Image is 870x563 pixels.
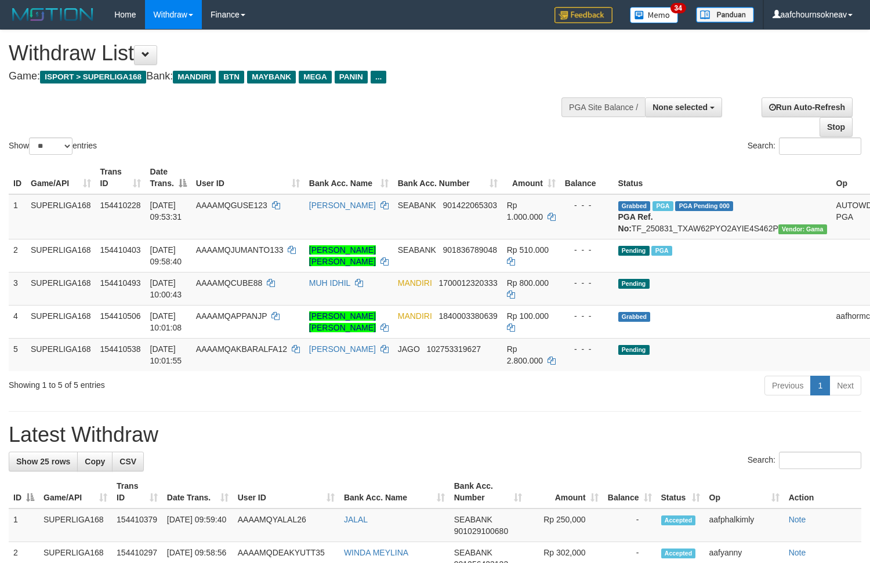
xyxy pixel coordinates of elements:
span: Rp 510.000 [507,245,549,255]
span: [DATE] 09:58:40 [150,245,182,266]
th: Date Trans.: activate to sort column descending [146,161,191,194]
span: Copy [85,457,105,466]
th: Bank Acc. Name: activate to sort column ascending [339,475,449,508]
a: [PERSON_NAME] [309,344,376,354]
span: BTN [219,71,244,83]
th: User ID: activate to sort column ascending [191,161,304,194]
img: Button%20Memo.svg [630,7,679,23]
input: Search: [779,137,861,155]
span: Pending [618,246,650,256]
div: - - - [565,244,609,256]
span: MANDIRI [398,278,432,288]
span: Pending [618,279,650,289]
span: PGA Pending [675,201,733,211]
th: Game/API: activate to sort column ascending [39,475,112,508]
a: WINDA MEYLINA [344,548,408,557]
h4: Game: Bank: [9,71,568,82]
button: None selected [645,97,722,117]
span: Pending [618,345,650,355]
th: Amount: activate to sort column ascending [527,475,603,508]
td: SUPERLIGA168 [26,239,96,272]
th: Game/API: activate to sort column ascending [26,161,96,194]
span: Copy 901836789048 to clipboard [443,245,497,255]
td: aafphalkimly [705,508,784,542]
span: [DATE] 10:00:43 [150,278,182,299]
img: MOTION_logo.png [9,6,97,23]
div: - - - [565,310,609,322]
th: Trans ID: activate to sort column ascending [96,161,146,194]
label: Search: [748,452,861,469]
span: 154410493 [100,278,141,288]
span: Rp 2.800.000 [507,344,543,365]
span: Copy 901422065303 to clipboard [443,201,497,210]
span: Rp 100.000 [507,311,549,321]
span: Vendor URL: https://trx31.1velocity.biz [778,224,827,234]
h1: Latest Withdraw [9,423,861,446]
span: SEABANK [398,245,436,255]
span: Accepted [661,515,696,525]
td: TF_250831_TXAW62PYO2AYIE4S462P [614,194,832,239]
span: CSV [119,457,136,466]
td: 1 [9,194,26,239]
a: JALAL [344,515,368,524]
div: Showing 1 to 5 of 5 entries [9,375,354,391]
input: Search: [779,452,861,469]
th: Bank Acc. Number: activate to sort column ascending [449,475,527,508]
img: panduan.png [696,7,754,23]
img: Feedback.jpg [554,7,612,23]
th: Amount: activate to sort column ascending [502,161,560,194]
span: SEABANK [454,548,492,557]
span: MEGA [299,71,332,83]
td: SUPERLIGA168 [26,194,96,239]
span: Copy 1700012320333 to clipboard [439,278,498,288]
span: 154410403 [100,245,141,255]
span: SEABANK [398,201,436,210]
a: Next [829,376,861,395]
span: AAAAMQAKBARALFA12 [196,344,287,354]
td: Rp 250,000 [527,508,603,542]
td: SUPERLIGA168 [39,508,112,542]
td: SUPERLIGA168 [26,338,96,371]
td: - [603,508,657,542]
span: Accepted [661,549,696,558]
span: AAAAMQJUMANTO133 [196,245,284,255]
span: [DATE] 09:53:31 [150,201,182,221]
span: Grabbed [618,201,651,211]
span: AAAAMQGUSE123 [196,201,267,210]
span: MAYBANK [247,71,296,83]
span: AAAAMQCUBE88 [196,278,262,288]
a: Copy [77,452,113,471]
span: Copy 901029100680 to clipboard [454,526,508,536]
span: [DATE] 10:01:55 [150,344,182,365]
span: Grabbed [618,312,651,322]
th: Action [784,475,861,508]
span: MANDIRI [173,71,216,83]
span: ISPORT > SUPERLIGA168 [40,71,146,83]
div: PGA Site Balance / [561,97,645,117]
td: 5 [9,338,26,371]
div: - - - [565,277,609,289]
th: Balance: activate to sort column ascending [603,475,657,508]
td: 4 [9,305,26,338]
div: - - - [565,199,609,211]
span: Rp 1.000.000 [507,201,543,221]
b: PGA Ref. No: [618,212,653,233]
th: User ID: activate to sort column ascending [233,475,339,508]
a: 1 [810,376,830,395]
th: Bank Acc. Number: activate to sort column ascending [393,161,502,194]
span: Marked by aafsengchandara [651,246,672,256]
th: Bank Acc. Name: activate to sort column ascending [304,161,393,194]
a: Previous [764,376,811,395]
span: None selected [652,103,708,112]
div: - - - [565,343,609,355]
a: [PERSON_NAME] [PERSON_NAME] [309,245,376,266]
span: ... [371,71,386,83]
th: Status [614,161,832,194]
td: [DATE] 09:59:40 [162,508,233,542]
span: 154410506 [100,311,141,321]
td: 154410379 [112,508,162,542]
a: Note [789,548,806,557]
a: Stop [820,117,853,137]
a: [PERSON_NAME] [PERSON_NAME] [309,311,376,332]
td: 2 [9,239,26,272]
